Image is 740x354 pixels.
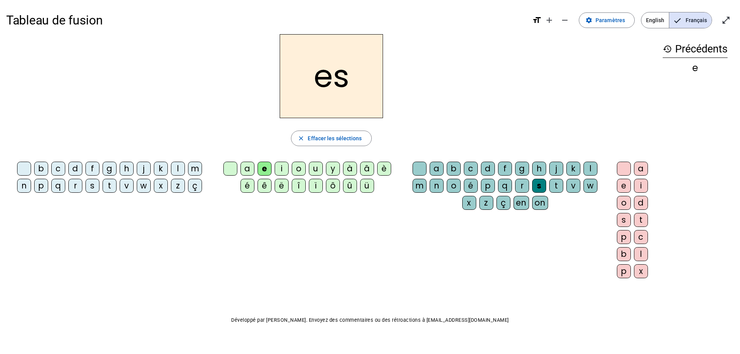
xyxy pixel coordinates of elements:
div: l [583,162,597,176]
h2: es [280,34,383,118]
div: ê [258,179,272,193]
div: a [430,162,444,176]
div: è [377,162,391,176]
div: r [68,179,82,193]
div: n [430,179,444,193]
mat-icon: open_in_full [721,16,731,25]
div: b [447,162,461,176]
div: w [137,179,151,193]
div: ç [188,179,202,193]
div: m [188,162,202,176]
div: w [583,179,597,193]
div: p [34,179,48,193]
div: e [258,162,272,176]
div: g [515,162,529,176]
div: d [68,162,82,176]
mat-icon: settings [585,17,592,24]
div: p [617,264,631,278]
div: n [17,179,31,193]
span: Français [669,12,712,28]
div: u [309,162,323,176]
div: à [343,162,357,176]
div: x [154,179,168,193]
div: î [292,179,306,193]
div: t [634,213,648,227]
div: p [617,230,631,244]
button: Entrer en plein écran [718,12,734,28]
div: o [617,196,631,210]
div: z [479,196,493,210]
h3: Précédents [663,40,728,58]
div: r [515,179,529,193]
button: Augmenter la taille de la police [542,12,557,28]
div: m [413,179,427,193]
div: d [634,196,648,210]
button: Effacer les sélections [291,131,371,146]
div: v [120,179,134,193]
div: on [532,196,548,210]
div: h [120,162,134,176]
div: ô [326,179,340,193]
div: s [532,179,546,193]
div: a [240,162,254,176]
div: ü [360,179,374,193]
div: p [481,179,495,193]
div: g [103,162,117,176]
div: h [532,162,546,176]
div: v [566,179,580,193]
h1: Tableau de fusion [6,8,526,33]
div: k [566,162,580,176]
div: t [103,179,117,193]
div: f [85,162,99,176]
div: t [549,179,563,193]
div: â [360,162,374,176]
mat-icon: add [545,16,554,25]
div: c [464,162,478,176]
div: e [663,63,728,73]
div: ï [309,179,323,193]
div: x [462,196,476,210]
div: f [498,162,512,176]
div: q [51,179,65,193]
mat-button-toggle-group: Language selection [641,12,712,28]
div: l [634,247,648,261]
div: e [617,179,631,193]
button: Paramètres [579,12,635,28]
div: é [464,179,478,193]
span: Paramètres [595,16,625,25]
div: k [154,162,168,176]
div: é [240,179,254,193]
div: y [326,162,340,176]
div: s [85,179,99,193]
div: o [447,179,461,193]
div: d [481,162,495,176]
div: q [498,179,512,193]
div: o [292,162,306,176]
div: z [171,179,185,193]
div: i [275,162,289,176]
div: b [34,162,48,176]
mat-icon: remove [560,16,569,25]
mat-icon: history [663,44,672,54]
div: ç [496,196,510,210]
div: ë [275,179,289,193]
p: Développé par [PERSON_NAME]. Envoyez des commentaires ou des rétroactions à [EMAIL_ADDRESS][DOMAI... [6,316,734,325]
div: i [634,179,648,193]
div: j [137,162,151,176]
span: English [641,12,669,28]
div: l [171,162,185,176]
span: Effacer les sélections [308,134,362,143]
div: x [634,264,648,278]
div: c [634,230,648,244]
div: û [343,179,357,193]
mat-icon: close [298,135,305,142]
div: a [634,162,648,176]
mat-icon: format_size [532,16,542,25]
div: b [617,247,631,261]
button: Diminuer la taille de la police [557,12,573,28]
div: c [51,162,65,176]
div: j [549,162,563,176]
div: s [617,213,631,227]
div: en [514,196,529,210]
